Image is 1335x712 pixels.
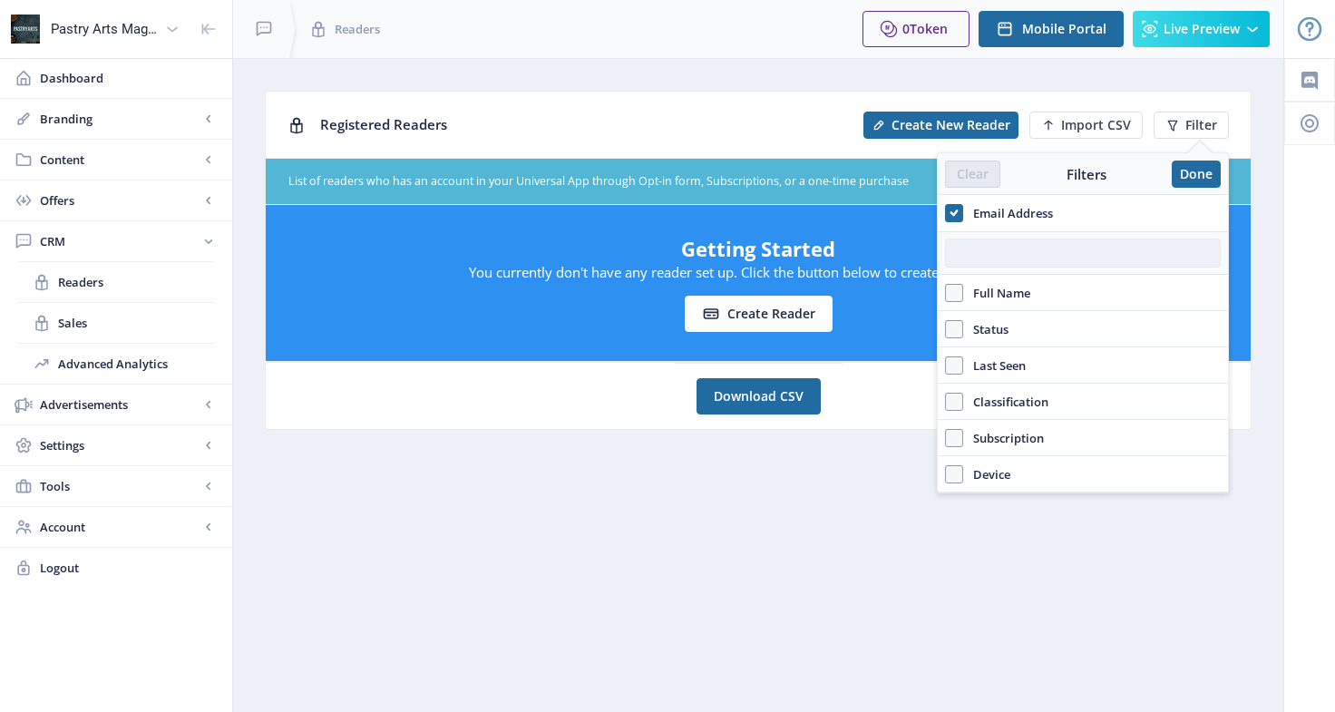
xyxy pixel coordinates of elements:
span: Dashboard [40,69,218,87]
span: Advertisements [40,395,200,414]
span: Device [963,463,1010,485]
button: Done [1172,161,1221,188]
span: Content [40,151,200,169]
button: Import CSV [1029,112,1143,139]
span: Logout [40,559,218,577]
div: Pastry Arts Magazine [51,9,158,49]
span: Registered Readers [320,115,447,133]
a: Download CSV [697,378,821,415]
p: You currently don't have any reader set up. Click the button below to create your first reader. [284,263,1233,281]
a: New page [853,112,1018,139]
span: Tools [40,477,200,495]
span: Advanced Analytics [58,355,214,373]
span: Import CSV [1061,118,1131,132]
span: Sales [58,314,214,332]
span: Full Name [963,282,1030,304]
a: Sales [18,303,214,343]
span: Token [910,20,948,37]
span: CRM [40,232,200,250]
a: Advanced Analytics [18,344,214,384]
button: Create reader [685,296,833,332]
span: Status [963,318,1009,340]
div: Filters [1000,165,1172,183]
a: New page [1018,112,1143,139]
app-collection-view: Registered Readers [265,91,1252,363]
span: Live Preview [1164,22,1240,36]
span: Subscription [963,427,1044,449]
span: Last Seen [963,355,1026,376]
div: List of readers who has an account in your Universal App through Opt-in form, Subscriptions, or a... [288,173,1120,190]
span: Filter [1185,118,1217,132]
span: Classification [963,391,1048,413]
span: Account [40,518,200,536]
span: Mobile Portal [1022,22,1106,36]
span: Readers [58,273,214,291]
a: Readers [18,262,214,302]
img: properties.app_icon.png [11,15,40,44]
button: Create New Reader [863,112,1018,139]
span: Readers [335,20,380,38]
button: Filter [1154,112,1229,139]
span: Offers [40,191,200,210]
h5: Getting Started [284,234,1233,263]
button: Live Preview [1133,11,1270,47]
button: 0Token [862,11,970,47]
span: Email Address [963,202,1053,224]
button: Clear [945,161,1000,188]
button: Mobile Portal [979,11,1124,47]
span: Branding [40,110,200,128]
span: Settings [40,436,200,454]
span: Create New Reader [892,118,1010,132]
